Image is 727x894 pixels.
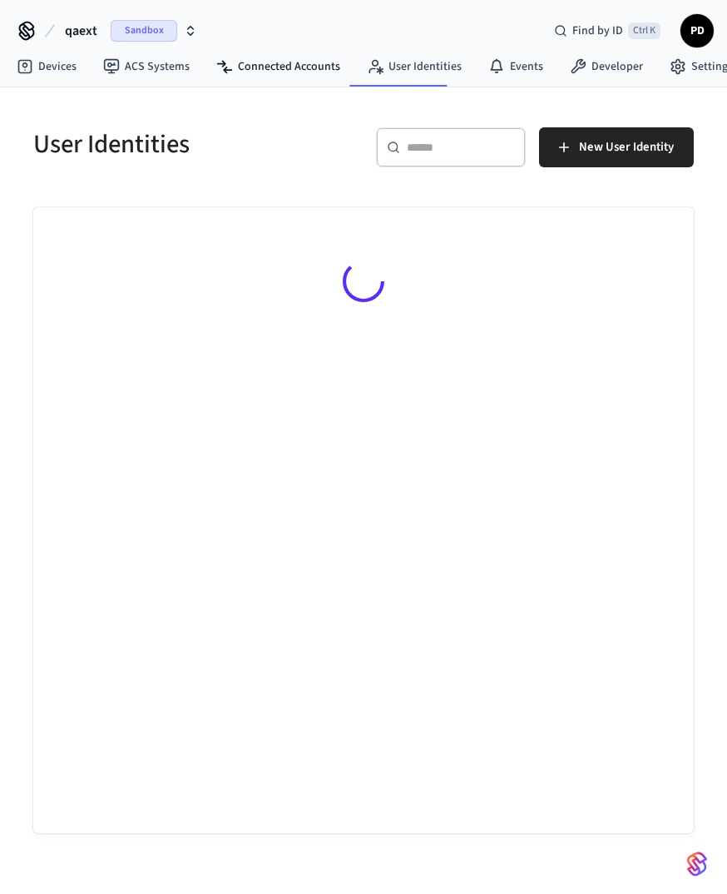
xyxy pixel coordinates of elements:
[680,14,714,47] button: PD
[475,52,556,82] a: Events
[687,851,707,877] img: SeamLogoGradient.69752ec5.svg
[541,16,674,46] div: Find by IDCtrl K
[203,52,354,82] a: Connected Accounts
[628,22,660,39] span: Ctrl K
[90,52,203,82] a: ACS Systems
[33,127,354,161] h5: User Identities
[3,52,90,82] a: Devices
[579,137,674,158] span: New User Identity
[539,127,694,167] button: New User Identity
[572,22,623,39] span: Find by ID
[354,52,475,82] a: User Identities
[111,20,177,42] span: Sandbox
[65,21,97,41] span: qaext
[556,52,656,82] a: Developer
[682,16,712,46] span: PD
